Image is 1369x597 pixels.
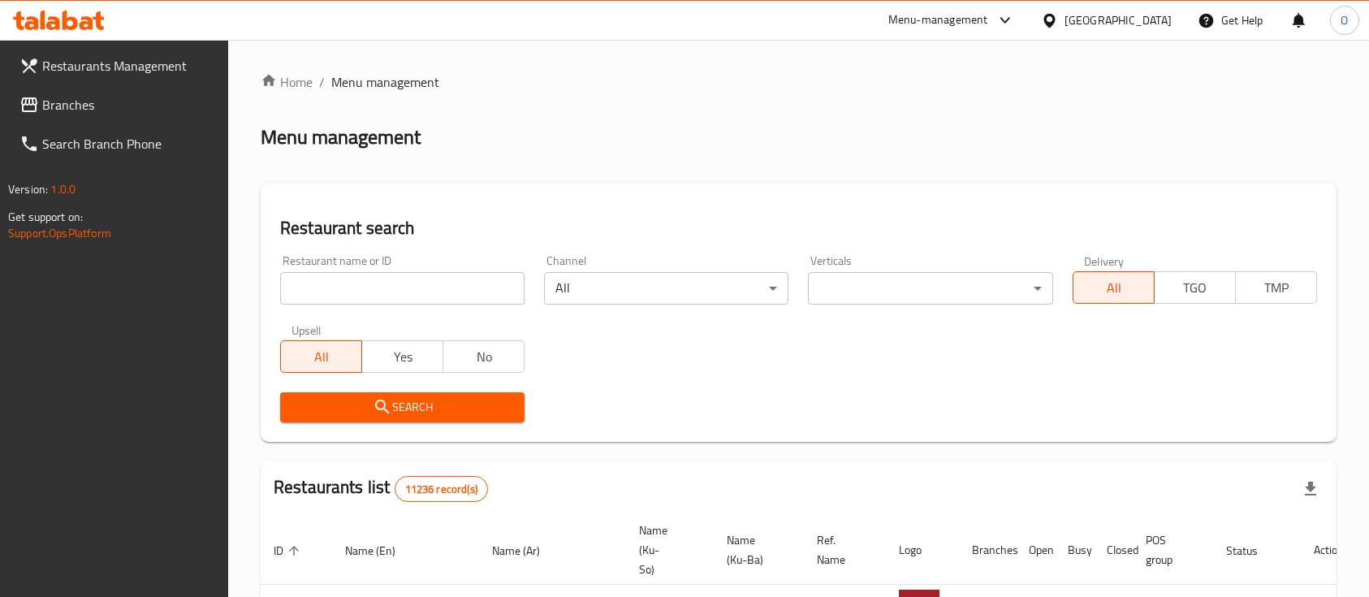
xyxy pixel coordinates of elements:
th: Busy [1055,516,1094,585]
span: Search Branch Phone [42,134,216,154]
span: Version: [8,179,48,200]
button: Search [280,392,525,422]
th: Logo [886,516,959,585]
button: All [280,340,362,373]
a: Support.OpsPlatform [8,223,111,244]
button: Yes [361,340,443,373]
span: Branches [42,95,216,115]
button: TGO [1154,271,1236,304]
span: All [287,345,356,369]
span: Restaurants Management [42,56,216,76]
th: Open [1016,516,1055,585]
span: 1.0.0 [50,179,76,200]
input: Search for restaurant name or ID.. [280,272,525,305]
nav: breadcrumb [261,72,1337,92]
span: All [1080,276,1148,300]
th: Branches [959,516,1016,585]
span: O [1341,11,1348,29]
span: POS group [1146,530,1194,569]
button: No [443,340,525,373]
th: Action [1301,516,1357,585]
span: No [450,345,518,369]
span: Name (Ar) [492,541,561,560]
a: Home [261,72,313,92]
span: Get support on: [8,206,83,227]
span: Ref. Name [817,530,866,569]
span: Name (En) [345,541,417,560]
div: Total records count [395,476,488,502]
h2: Restaurants list [274,475,488,502]
a: Search Branch Phone [6,124,229,163]
label: Delivery [1084,255,1125,266]
a: Restaurants Management [6,46,229,85]
span: Status [1226,541,1279,560]
a: Branches [6,85,229,124]
div: ​ [808,272,1052,305]
span: Yes [369,345,437,369]
span: ID [274,541,304,560]
span: Search [293,397,512,417]
span: TMP [1242,276,1311,300]
span: Menu management [331,72,439,92]
div: [GEOGRAPHIC_DATA] [1065,11,1172,29]
button: All [1073,271,1155,304]
h2: Menu management [261,124,421,150]
th: Closed [1094,516,1133,585]
span: Name (Ku-Ba) [727,530,784,569]
h2: Restaurant search [280,216,1317,240]
button: TMP [1235,271,1317,304]
span: 11236 record(s) [395,482,487,497]
div: All [544,272,788,305]
li: / [319,72,325,92]
span: Name (Ku-So) [639,521,694,579]
label: Upsell [292,324,322,335]
span: TGO [1161,276,1229,300]
div: Export file [1291,469,1330,508]
div: Menu-management [888,11,988,30]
